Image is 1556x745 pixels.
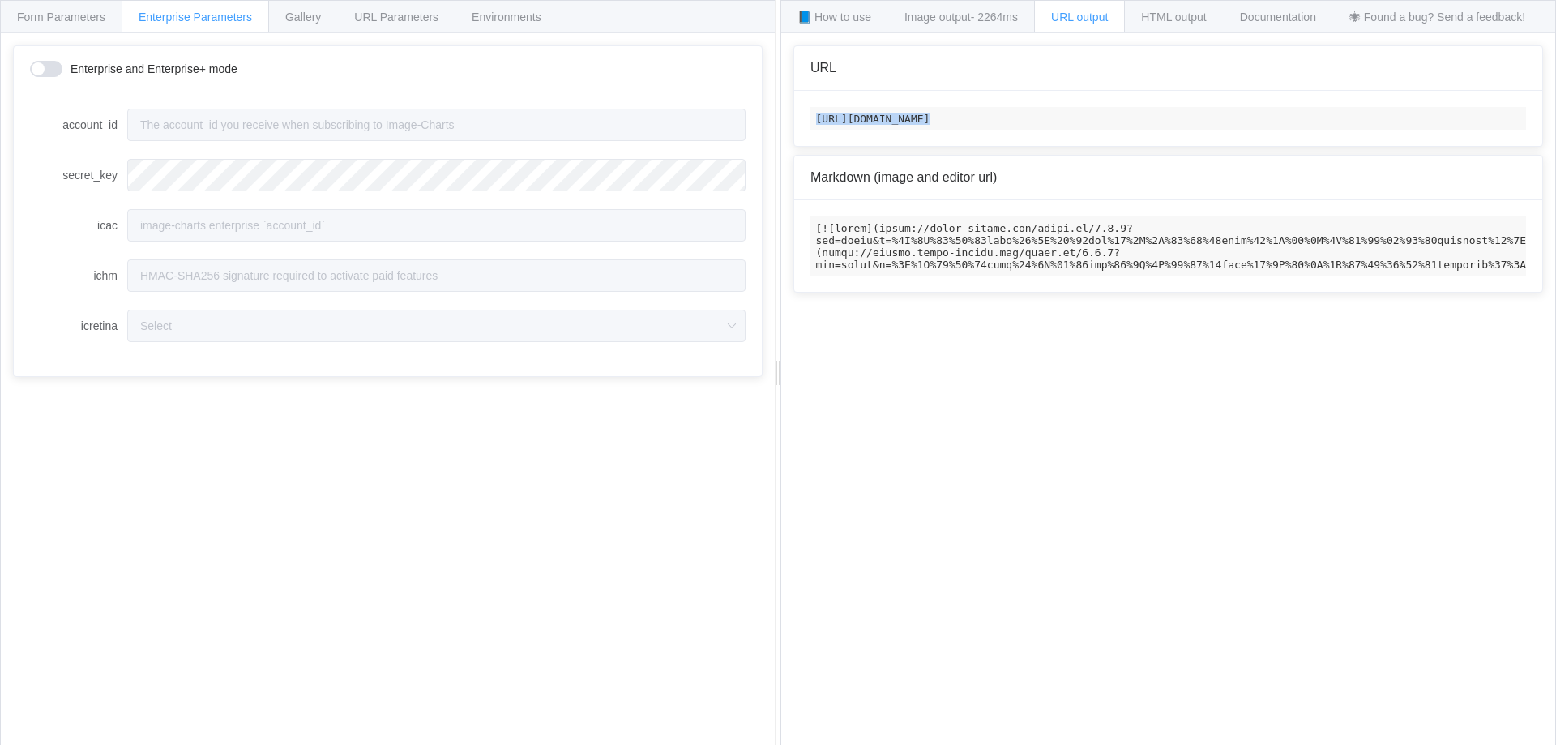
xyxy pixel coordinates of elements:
span: URL Parameters [354,11,438,24]
span: Image output [904,11,1018,24]
label: ichm [30,259,127,292]
span: - 2264ms [971,11,1018,24]
label: icretina [30,310,127,342]
label: icac [30,209,127,242]
span: Enterprise and Enterprise+ mode [71,63,237,75]
span: HTML output [1141,11,1206,24]
code: [URL][DOMAIN_NAME] [810,107,1526,130]
input: The account_id you receive when subscribing to Image-Charts [127,109,746,141]
code: [![lorem](ipsum://dolor-sitame.con/adipi.el/7.8.9?sed=doeiu&t=%4I%8U%83%50%83labo%26%5E%20%92dol%... [810,216,1526,276]
span: Environments [472,11,541,24]
span: 🕷 Found a bug? Send a feedback! [1349,11,1525,24]
span: Enterprise Parameters [139,11,252,24]
span: URL [810,61,836,75]
input: HMAC-SHA256 signature required to activate paid features [127,259,746,292]
label: secret_key [30,159,127,191]
span: Gallery [285,11,321,24]
input: image-charts enterprise `account_id` [127,209,746,242]
input: Select [127,310,746,342]
span: URL output [1051,11,1108,24]
span: Documentation [1240,11,1316,24]
span: Form Parameters [17,11,105,24]
span: 📘 How to use [797,11,871,24]
label: account_id [30,109,127,141]
span: Markdown (image and editor url) [810,170,997,184]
